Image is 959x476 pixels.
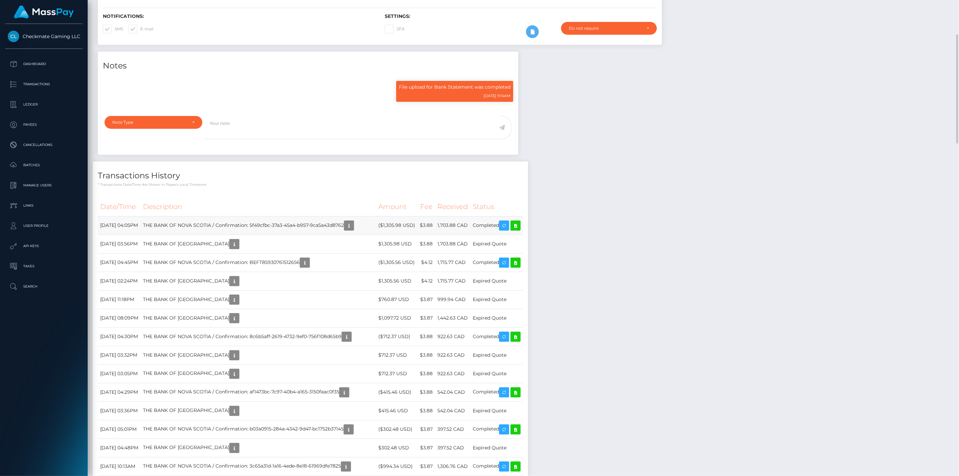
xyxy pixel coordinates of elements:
td: ($994.34 USD) [376,457,417,476]
td: Completed [470,420,523,439]
td: $1,305.98 USD [376,235,417,253]
p: Links [8,201,80,211]
p: Transactions [8,79,80,89]
td: Expired Quote [470,364,523,383]
p: API Keys [8,241,80,251]
td: 1,442.63 CAD [435,309,470,327]
td: THE BANK OF [GEOGRAPHIC_DATA] [141,290,376,309]
td: $3.87 [417,420,435,439]
td: THE BANK OF [GEOGRAPHIC_DATA] [141,401,376,420]
a: Transactions [5,76,83,93]
td: ($1,305.56 USD) [376,253,417,272]
td: [DATE] 03:36PM [98,401,141,420]
td: Expired Quote [470,272,523,290]
th: Fee [417,198,435,216]
td: Completed [470,383,523,401]
td: $3.87 [417,439,435,457]
td: [DATE] 11:18PM [98,290,141,309]
div: Do not require [569,26,641,31]
td: $712.37 USD [376,346,417,364]
p: Ledger [8,99,80,110]
p: Cancellations [8,140,80,150]
label: SMS [103,25,123,33]
td: [DATE] 04:48PM [98,439,141,457]
td: [DATE] 10:13AM [98,457,141,476]
th: Amount [376,198,417,216]
span: Checkmate Gaming LLC [5,33,83,39]
a: Dashboard [5,56,83,72]
a: Manage Users [5,177,83,194]
td: ($1,305.98 USD) [376,216,417,235]
a: Batches [5,157,83,174]
a: Taxes [5,258,83,275]
td: THE BANK OF NOVA SCOTIA / Confirmation: 8c6b5aff-2619-4732-9ef0-756f108d65b9 [141,327,376,346]
td: THE BANK OF NOVA SCOTIA / Confirmation: 3c65a31d-1a16-4ede-8e18-61969dfe7825 [141,457,376,476]
td: 999.94 CAD [435,290,470,309]
td: 922.63 CAD [435,364,470,383]
td: 397.52 CAD [435,420,470,439]
h4: Transactions History [98,170,523,182]
th: Received [435,198,470,216]
td: THE BANK OF NOVA SCOTIA / Confirmation: b03a0915-284a-4342-9d47-bc1752b37145 [141,420,376,439]
td: THE BANK OF NOVA SCOTIA / Confirmation: af1473bc-7c97-40b4-a165-3150faac0f35 [141,383,376,401]
p: * Transactions date/time are shown in payee's local timezone [98,182,523,187]
a: Payees [5,116,83,133]
td: Completed [470,327,523,346]
td: Expired Quote [470,439,523,457]
td: [DATE] 02:24PM [98,272,141,290]
td: Expired Quote [470,346,523,364]
td: $3.87 [417,309,435,327]
td: $712.37 USD [376,364,417,383]
p: Batches [8,160,80,170]
td: THE BANK OF [GEOGRAPHIC_DATA] [141,235,376,253]
a: Ledger [5,96,83,113]
p: Taxes [8,261,80,271]
td: [DATE] 04:29PM [98,383,141,401]
td: $4.12 [417,272,435,290]
th: Date/Time [98,198,141,216]
button: Note Type [105,116,202,129]
td: $760.87 USD [376,290,417,309]
p: File upload for Bank Statement was completed [399,84,511,91]
h6: Settings: [385,13,657,19]
td: THE BANK OF [GEOGRAPHIC_DATA] [141,364,376,383]
a: API Keys [5,238,83,255]
td: Expired Quote [470,309,523,327]
td: THE BANK OF [GEOGRAPHIC_DATA] [141,309,376,327]
label: 2FA [385,25,405,33]
td: 922.63 CAD [435,346,470,364]
td: [DATE] 03:05PM [98,364,141,383]
img: MassPay Logo [14,5,74,19]
img: Checkmate Gaming LLC [8,31,19,42]
a: User Profile [5,217,83,234]
td: $3.88 [417,216,435,235]
td: [DATE] 03:32PM [98,346,141,364]
p: Payees [8,120,80,130]
td: THE BANK OF NOVA SCOTIA / Confirmation: BEFT85930761512656 [141,253,376,272]
td: $1,305.56 USD [376,272,417,290]
p: Search [8,281,80,292]
td: $3.87 [417,290,435,309]
td: 542.04 CAD [435,383,470,401]
td: THE BANK OF NOVA SCOTIA / Confirmation: 5f49cfbc-37a3-45a4-b957-9ca5a43d8762 [141,216,376,235]
td: [DATE] 05:01PM [98,420,141,439]
td: Expired Quote [470,290,523,309]
p: Dashboard [8,59,80,69]
td: $3.88 [417,327,435,346]
td: $3.88 [417,364,435,383]
td: Expired Quote [470,401,523,420]
th: Status [470,198,523,216]
td: THE BANK OF [GEOGRAPHIC_DATA] [141,439,376,457]
td: $415.46 USD [376,401,417,420]
td: $1,097.72 USD [376,309,417,327]
td: $3.88 [417,383,435,401]
td: 397.52 CAD [435,439,470,457]
a: Search [5,278,83,295]
td: 1,703.88 CAD [435,216,470,235]
td: 922.63 CAD [435,327,470,346]
h6: Notifications: [103,13,375,19]
td: [DATE] 03:56PM [98,235,141,253]
td: [DATE] 04:30PM [98,327,141,346]
td: Completed [470,216,523,235]
td: THE BANK OF [GEOGRAPHIC_DATA] [141,346,376,364]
